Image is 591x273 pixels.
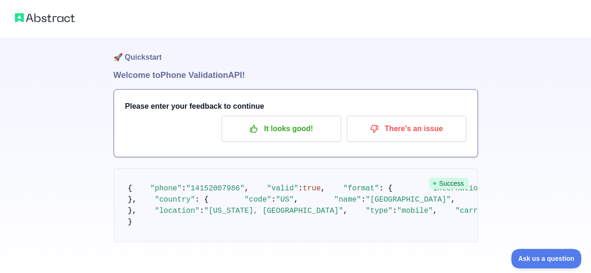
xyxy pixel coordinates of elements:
h3: Please enter your feedback to continue [125,101,466,112]
span: Success [429,178,469,189]
span: "name" [334,196,361,204]
span: "carrier" [455,207,495,215]
span: { [128,184,133,193]
span: "type" [365,207,392,215]
span: true [303,184,320,193]
button: There's an issue [347,116,466,142]
span: : [182,184,186,193]
p: There's an issue [354,121,459,137]
span: : [361,196,366,204]
span: , [451,196,456,204]
h1: Welcome to Phone Validation API! [114,69,478,82]
span: "country" [155,196,195,204]
p: It looks good! [228,121,334,137]
span: "US" [276,196,293,204]
span: : { [379,184,392,193]
button: It looks good! [221,116,341,142]
span: , [244,184,249,193]
span: : [392,207,397,215]
img: Abstract logo [15,11,75,24]
span: , [343,207,348,215]
span: : [298,184,303,193]
span: "international" [428,184,496,193]
span: "[US_STATE], [GEOGRAPHIC_DATA]" [204,207,343,215]
span: : [271,196,276,204]
span: "14152007986" [186,184,244,193]
span: : { [195,196,209,204]
span: , [320,184,325,193]
span: "[GEOGRAPHIC_DATA]" [365,196,450,204]
span: : [199,207,204,215]
span: "valid" [267,184,298,193]
span: , [433,207,437,215]
span: "phone" [150,184,182,193]
span: "mobile" [397,207,433,215]
span: "code" [244,196,271,204]
span: "format" [343,184,379,193]
iframe: Toggle Customer Support [511,249,582,268]
span: "location" [155,207,199,215]
span: , [294,196,299,204]
h1: 🚀 Quickstart [114,33,478,69]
